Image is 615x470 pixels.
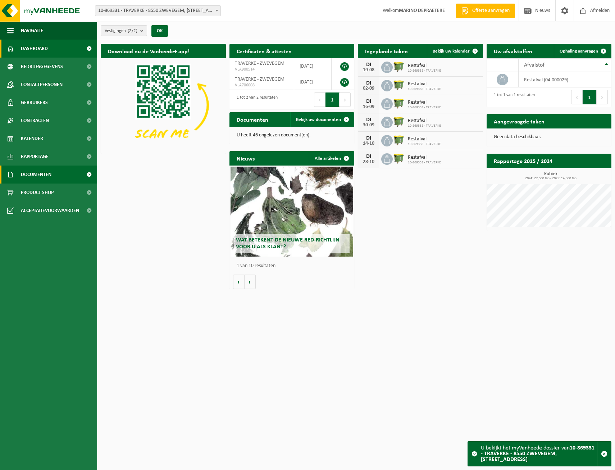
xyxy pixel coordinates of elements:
button: Previous [571,90,583,104]
a: Wat betekent de nieuwe RED-richtlijn voor u als klant? [231,167,353,257]
td: [DATE] [294,58,332,74]
span: Navigatie [21,22,43,40]
span: 10-869338 - TRAVERKE [408,69,441,73]
span: 2024: 27,500 m3 - 2025: 14,300 m3 [490,177,612,180]
span: Restafval [408,155,441,161]
span: Afvalstof [524,62,545,68]
span: 10-869338 - TRAVERKE [408,142,441,146]
p: Geen data beschikbaar. [494,135,605,140]
button: OK [151,25,168,37]
h2: Rapportage 2025 / 2024 [487,154,560,168]
div: 1 tot 1 van 1 resultaten [490,89,535,105]
h2: Uw afvalstoffen [487,44,539,58]
span: Restafval [408,63,441,69]
span: 10-869331 - TRAVERKE - 8550 ZWEVEGEM, ELLESTRAAT 79D [95,5,221,16]
a: Bekijk uw documenten [290,112,354,127]
button: Next [597,90,608,104]
strong: 10-869331 - TRAVERKE - 8550 ZWEVEGEM, [STREET_ADDRESS] [481,445,594,462]
span: Kalender [21,130,43,148]
span: Restafval [408,81,441,87]
button: Volgende [245,275,256,289]
h2: Aangevraagde taken [487,114,552,128]
img: WB-1100-HPE-GN-50 [393,60,405,73]
div: DI [361,135,376,141]
button: Previous [314,92,325,107]
a: Bekijk uw kalender [427,44,482,58]
span: 10-869338 - TRAVERKE [408,105,441,110]
img: Download de VHEPlus App [101,58,226,152]
h2: Download nu de Vanheede+ app! [101,44,197,58]
span: Rapportage [21,148,49,166]
span: Documenten [21,166,51,184]
div: 02-09 [361,86,376,91]
span: Gebruikers [21,94,48,112]
span: Offerte aanvragen [470,7,511,14]
div: DI [361,62,376,68]
span: Bedrijfsgegevens [21,58,63,76]
div: 1 tot 2 van 2 resultaten [233,92,278,108]
button: 1 [325,92,340,107]
div: U bekijkt het myVanheede dossier van [481,442,597,466]
img: WB-1100-HPE-GN-50 [393,134,405,146]
h2: Ingeplande taken [358,44,415,58]
a: Bekijk rapportage [558,168,611,182]
button: Next [340,92,351,107]
h2: Documenten [229,112,275,126]
img: WB-1100-HPE-GN-50 [393,116,405,128]
count: (2/2) [128,28,137,33]
div: 28-10 [361,159,376,164]
span: Restafval [408,118,441,124]
h2: Certificaten & attesten [229,44,299,58]
span: Acceptatievoorwaarden [21,202,79,220]
span: Dashboard [21,40,48,58]
span: Ophaling aanvragen [560,49,598,54]
a: Offerte aanvragen [456,4,515,18]
div: 30-09 [361,123,376,128]
span: Vestigingen [105,26,137,36]
span: VLA706008 [235,82,289,88]
span: Product Shop [21,184,54,202]
span: Wat betekent de nieuwe RED-richtlijn voor u als klant? [236,237,340,250]
strong: MARINO DEPRAETERE [399,8,445,13]
img: WB-1100-HPE-GN-50 [393,79,405,91]
span: Restafval [408,136,441,142]
span: 10-869338 - TRAVERKE [408,124,441,128]
div: 19-08 [361,68,376,73]
span: Restafval [408,100,441,105]
td: [DATE] [294,74,332,90]
span: 10-869331 - TRAVERKE - 8550 ZWEVEGEM, ELLESTRAAT 79D [95,6,220,16]
div: 16-09 [361,104,376,109]
button: Vorige [233,275,245,289]
span: Bekijk uw kalender [433,49,470,54]
h3: Kubiek [490,172,612,180]
span: TRAVERKE - ZWEVEGEM [235,77,284,82]
a: Ophaling aanvragen [554,44,611,58]
h2: Nieuws [229,151,262,165]
td: restafval (04-000029) [519,72,612,87]
div: DI [361,80,376,86]
button: Vestigingen(2/2) [101,25,147,36]
div: DI [361,154,376,159]
span: 10-869338 - TRAVERKE [408,161,441,165]
span: TRAVERKE - ZWEVEGEM [235,61,284,66]
span: Contactpersonen [21,76,63,94]
img: WB-1100-HPE-GN-50 [393,152,405,164]
span: 10-869338 - TRAVERKE [408,87,441,91]
span: VLA900514 [235,67,289,72]
div: DI [361,99,376,104]
p: 1 van 10 resultaten [237,263,351,268]
button: 1 [583,90,597,104]
img: WB-1100-HPE-GN-50 [393,97,405,109]
span: Contracten [21,112,49,130]
div: 14-10 [361,141,376,146]
a: Alle artikelen [309,151,354,166]
span: Bekijk uw documenten [296,117,341,122]
div: DI [361,117,376,123]
p: U heeft 46 ongelezen document(en). [237,133,347,138]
